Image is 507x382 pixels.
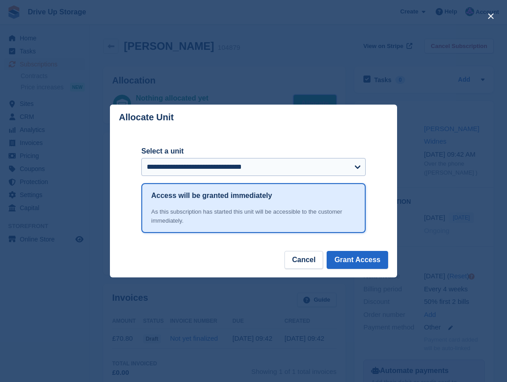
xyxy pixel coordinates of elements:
button: Grant Access [327,251,388,269]
h1: Access will be granted immediately [151,190,272,201]
button: Cancel [284,251,323,269]
div: As this subscription has started this unit will be accessible to the customer immediately. [151,207,356,225]
label: Select a unit [141,146,366,157]
p: Allocate Unit [119,112,174,123]
button: close [484,9,498,23]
